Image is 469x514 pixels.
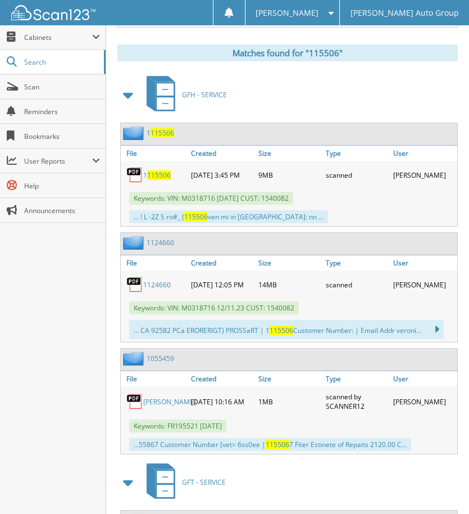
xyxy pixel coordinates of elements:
[126,166,143,183] img: PDF.png
[24,82,100,92] span: Scan
[270,326,293,335] span: 115506
[24,206,100,215] span: Announcements
[24,132,100,141] span: Bookmarks
[390,255,458,270] a: User
[350,10,459,16] span: [PERSON_NAME] Auto Group
[413,460,469,514] iframe: Chat Widget
[117,44,458,61] div: Matches found for "115506"
[188,371,256,386] a: Created
[390,164,458,186] div: [PERSON_NAME]
[182,90,227,100] span: GFH - SERVICE
[24,107,100,116] span: Reminders
[323,255,390,270] a: Type
[129,420,226,432] span: Keywords: FR195521 [DATE]
[188,389,256,414] div: [DATE] 10:16 AM
[323,273,390,296] div: scanned
[24,57,98,67] span: Search
[323,371,390,386] a: Type
[188,164,256,186] div: [DATE] 3:45 PM
[256,371,323,386] a: Size
[256,389,323,414] div: 1MB
[143,170,171,180] a: 1115506
[390,371,458,386] a: User
[24,181,100,191] span: Help
[129,192,293,205] span: Keywords: VIN: M0318716 [DATE] CUST: 1540082
[147,354,174,363] a: 1055459
[256,273,323,296] div: 14MB
[126,393,143,410] img: PDF.png
[188,273,256,296] div: [DATE] 12:05 PM
[256,255,323,270] a: Size
[147,128,174,138] a: 1115506
[129,438,411,451] div: ...55867 Customer Number [vet= 6ss0ee | 7 Fiter Estinete of Repaits 2120.00 C...
[390,389,458,414] div: [PERSON_NAME]
[143,397,196,407] a: [PERSON_NAME]
[188,255,256,270] a: Created
[147,170,171,180] span: 115506
[24,33,92,42] span: Cabinets
[182,477,226,487] span: GFT - SERVICE
[256,164,323,186] div: 9MB
[323,164,390,186] div: scanned
[256,10,318,16] span: [PERSON_NAME]
[24,156,92,166] span: User Reports
[143,280,171,290] a: 1124660
[184,212,208,222] span: 115506
[129,210,328,223] div: ... ! L -2Z S ro#_ ( ven mi in [GEOGRAPHIC_DATA]: nn ...
[147,238,174,247] a: 1124660
[151,128,174,138] span: 115506
[123,351,147,366] img: folder2.png
[129,301,299,314] span: Keywords: VIN: M0318716 12/11.23 CUST: 1540082
[123,236,147,250] img: folder2.png
[390,146,458,161] a: User
[256,146,323,161] a: Size
[323,146,390,161] a: Type
[140,73,227,117] a: GFH - SERVICE
[390,273,458,296] div: [PERSON_NAME]
[129,320,444,339] div: ... CA 92582 PCa ERORERIGT) PROSSaRT | 1 Customer Number: | Email Addr veroni...
[121,255,188,270] a: File
[11,5,95,20] img: scan123-logo-white.svg
[266,440,289,449] span: 115506
[140,460,226,504] a: GFT - SERVICE
[126,276,143,293] img: PDF.png
[323,389,390,414] div: scanned by SCANNER12
[121,146,188,161] a: File
[121,371,188,386] a: File
[188,146,256,161] a: Created
[123,126,147,140] img: folder2.png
